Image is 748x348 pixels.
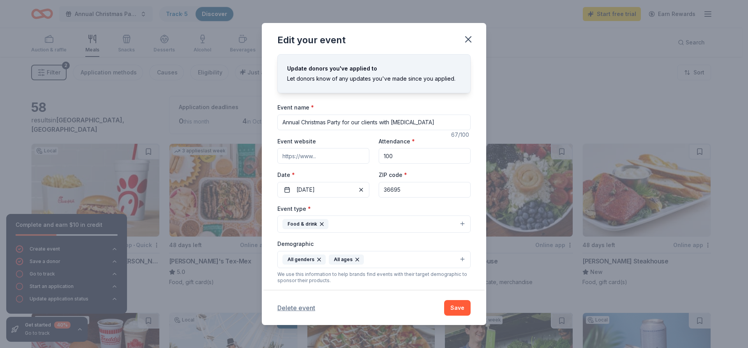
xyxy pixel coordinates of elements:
div: Update donors you've applied to [287,64,461,73]
label: Event name [277,104,314,111]
button: Food & drink [277,216,471,233]
input: 20 [379,148,471,164]
label: Event type [277,205,311,213]
input: 12345 (U.S. only) [379,182,471,198]
input: https://www... [277,148,369,164]
div: 67 /100 [451,130,471,140]
label: Attendance [379,138,415,145]
label: Demographic [277,240,314,248]
label: ZIP code [379,171,407,179]
div: All genders [282,254,326,265]
button: [DATE] [277,182,369,198]
div: Edit your event [277,34,346,46]
div: All ages [329,254,364,265]
div: Let donors know of any updates you've made since you applied. [287,74,461,83]
button: Delete event [277,303,315,313]
label: Date [277,171,369,179]
div: Food & drink [282,219,328,229]
label: Event website [277,138,316,145]
button: All gendersAll ages [277,251,471,268]
input: Spring Fundraiser [277,115,471,130]
button: Save [444,300,471,316]
div: We use this information to help brands find events with their target demographic to sponsor their... [277,271,471,284]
